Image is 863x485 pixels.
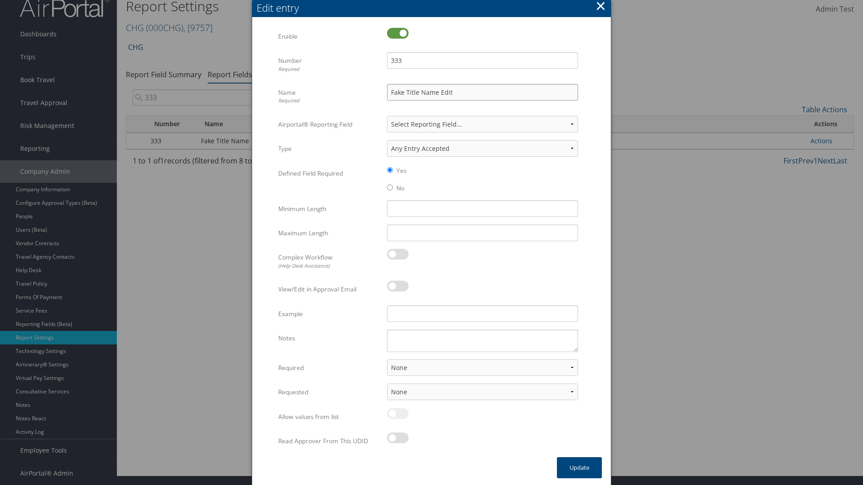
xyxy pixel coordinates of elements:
label: Yes [396,166,406,175]
label: Maximum Length [278,225,380,242]
label: Allow values from list [278,408,380,425]
label: Complex Workflow [278,249,380,273]
label: Example [278,305,380,322]
label: Type [278,140,380,157]
label: Required [278,359,380,376]
label: Read Approver From This UDID [278,432,380,450]
label: Requested [278,384,380,401]
button: Update [557,457,602,478]
label: Minimum Length [278,200,380,217]
label: Notes [278,330,380,347]
label: Number [278,52,380,77]
label: Airportal® Reporting Field [278,116,380,133]
label: Defined Field Required [278,165,380,182]
label: View/Edit in Approval Email [278,281,380,298]
label: Enable [278,28,380,45]
div: (Help Desk Assistance) [278,262,380,270]
label: No [396,184,405,193]
div: Edit entry [257,1,611,15]
div: Required [278,66,380,73]
label: Name [278,84,380,109]
div: Required [278,97,380,105]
